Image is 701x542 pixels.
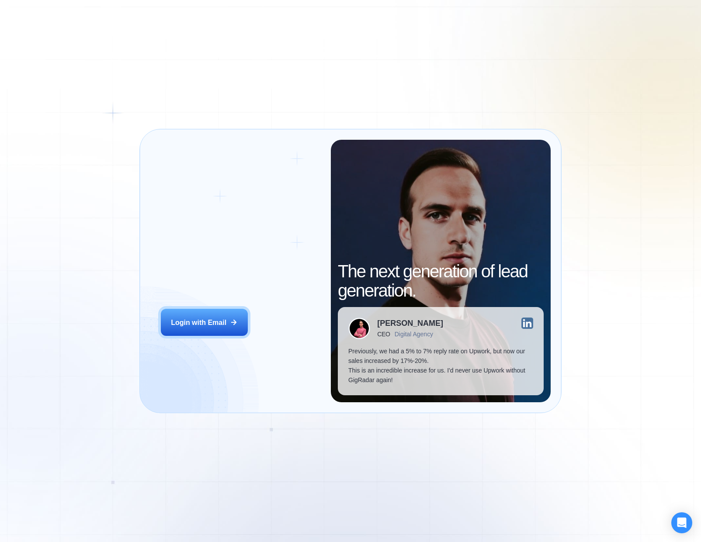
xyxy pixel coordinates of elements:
[161,309,247,336] button: Login with Email
[671,512,692,533] div: Open Intercom Messenger
[377,331,390,338] div: CEO
[395,331,433,338] div: Digital Agency
[338,262,544,300] h2: The next generation of lead generation.
[171,318,226,327] div: Login with Email
[348,346,533,385] p: Previously, we had a 5% to 7% reply rate on Upwork, but now our sales increased by 17%-20%. This ...
[377,319,443,327] div: [PERSON_NAME]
